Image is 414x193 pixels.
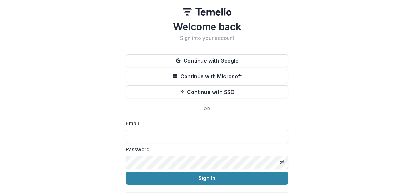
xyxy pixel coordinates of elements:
h2: Sign into your account [126,35,288,41]
button: Continue with Google [126,54,288,67]
button: Toggle password visibility [277,157,287,168]
h1: Welcome back [126,21,288,32]
button: Continue with Microsoft [126,70,288,83]
label: Password [126,146,284,153]
label: Email [126,120,284,127]
button: Continue with SSO [126,85,288,98]
img: Temelio [183,8,231,16]
button: Sign In [126,172,288,185]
